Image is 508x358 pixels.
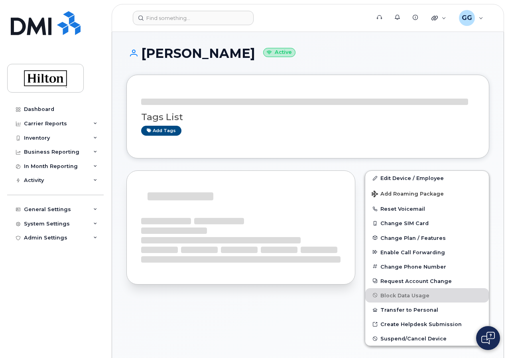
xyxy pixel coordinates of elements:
button: Suspend/Cancel Device [365,331,489,346]
a: Add tags [141,126,181,136]
span: Add Roaming Package [372,191,444,198]
h3: Tags List [141,112,475,122]
span: Enable Call Forwarding [380,249,445,255]
span: Suspend/Cancel Device [380,336,447,342]
h1: [PERSON_NAME] [126,46,489,60]
a: Edit Device / Employee [365,171,489,185]
button: Change Phone Number [365,259,489,274]
button: Transfer to Personal [365,303,489,317]
button: Add Roaming Package [365,185,489,202]
a: Create Helpdesk Submission [365,317,489,331]
button: Change SIM Card [365,216,489,230]
button: Reset Voicemail [365,202,489,216]
button: Change Plan / Features [365,231,489,245]
button: Enable Call Forwarding [365,245,489,259]
small: Active [263,48,295,57]
button: Request Account Change [365,274,489,288]
button: Block Data Usage [365,288,489,303]
img: Open chat [481,332,495,344]
span: Change Plan / Features [380,235,446,241]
